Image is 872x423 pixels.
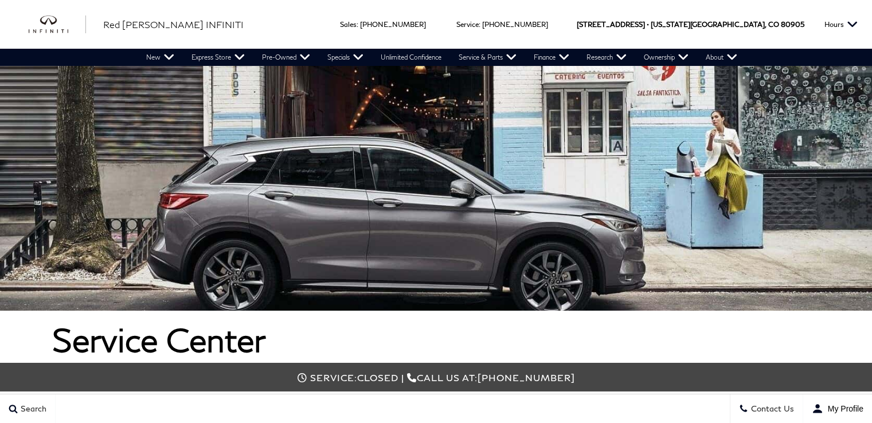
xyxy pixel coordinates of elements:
span: My Profile [823,404,863,413]
span: Search [18,404,46,414]
span: Service [456,20,479,29]
a: Service & Parts [450,49,525,66]
h1: Service Center [52,322,820,358]
a: About [697,49,746,66]
span: Service: [310,372,357,383]
a: Ownership [635,49,697,66]
span: : [357,20,358,29]
a: Research [578,49,635,66]
span: Closed [357,372,398,383]
a: [STREET_ADDRESS] • [US_STATE][GEOGRAPHIC_DATA], CO 80905 [577,20,804,29]
a: [PHONE_NUMBER] [360,20,426,29]
div: Call us at: [60,372,812,383]
a: infiniti [29,15,86,34]
span: | [401,372,404,383]
nav: Main Navigation [138,49,746,66]
a: New [138,49,183,66]
a: Finance [525,49,578,66]
span: Red [PERSON_NAME] INFINITI [103,19,244,30]
span: : [479,20,480,29]
a: Express Store [183,49,253,66]
a: Red [PERSON_NAME] INFINITI [103,18,244,32]
a: Pre-Owned [253,49,319,66]
a: Unlimited Confidence [372,49,450,66]
span: Sales [340,20,357,29]
a: [PHONE_NUMBER] [482,20,548,29]
span: Contact Us [748,404,794,414]
img: INFINITI [29,15,86,34]
span: [PHONE_NUMBER] [478,372,575,383]
a: Specials [319,49,372,66]
button: user-profile-menu [803,394,872,423]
